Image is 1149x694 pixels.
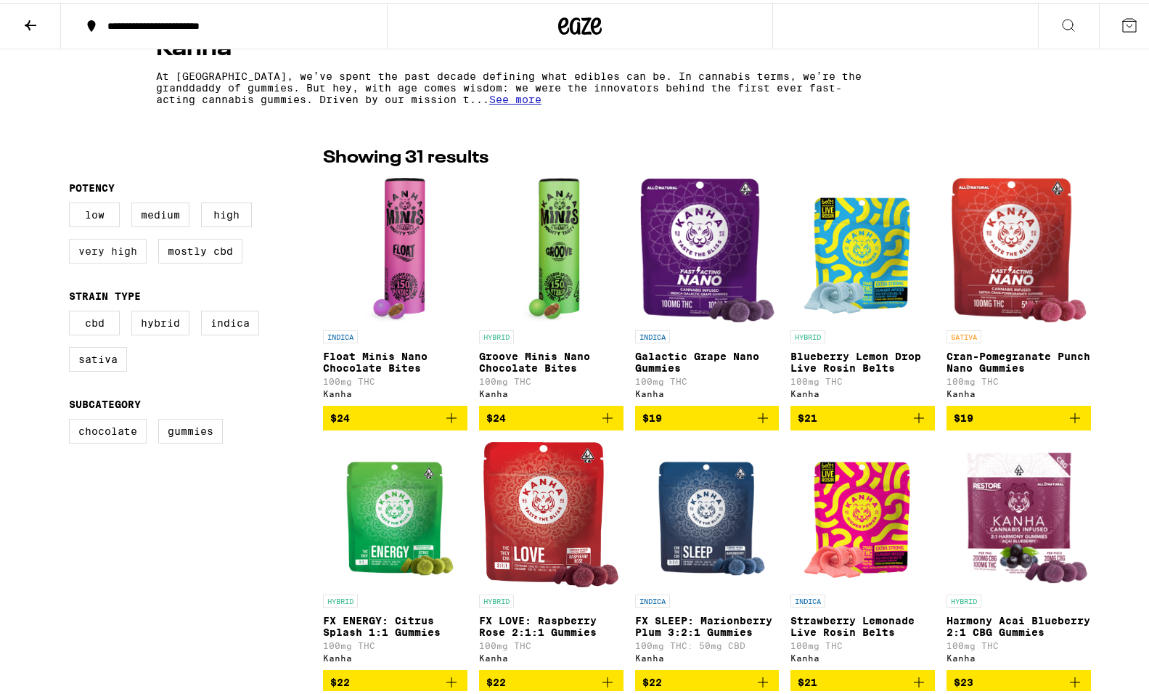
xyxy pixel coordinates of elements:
[335,439,456,584] img: Kanha - FX ENERGY: Citrus Splash 1:1 Gummies
[802,175,923,320] img: Kanha - Blueberry Lemon Drop Live Rosin Belts
[479,592,514,605] p: HYBRID
[483,439,618,584] img: Kanha - FX LOVE: Raspberry Rose 2:1:1 Gummies
[323,592,358,605] p: HYBRID
[479,638,623,648] p: 100mg THC
[635,374,780,383] p: 100mg THC
[790,612,935,635] p: Strawberry Lemonade Live Rosin Belts
[69,308,120,332] label: CBD
[946,348,1091,371] p: Cran-Pomegranate Punch Nano Gummies
[790,386,935,396] div: Kanha
[635,386,780,396] div: Kanha
[486,409,506,421] span: $24
[365,175,426,320] img: Kanha - Float Minis Nano Chocolate Bites
[479,650,623,660] div: Kanha
[635,612,780,635] p: FX SLEEP: Marionberry Plum 3:2:1 Gummies
[201,308,259,332] label: Indica
[323,650,467,660] div: Kanha
[954,674,973,685] span: $23
[479,386,623,396] div: Kanha
[69,236,147,261] label: Very High
[479,374,623,383] p: 100mg THC
[790,667,935,692] button: Add to bag
[946,667,1091,692] button: Add to bag
[323,374,467,383] p: 100mg THC
[323,348,467,371] p: Float Minis Nano Chocolate Bites
[635,638,780,648] p: 100mg THC: 50mg CBD
[946,327,981,340] p: SATIVA
[69,344,127,369] label: Sativa
[946,386,1091,396] div: Kanha
[479,327,514,340] p: HYBRID
[522,175,580,320] img: Kanha - Groove Minis Nano Chocolate Bites
[798,409,817,421] span: $21
[635,439,780,667] a: Open page for FX SLEEP: Marionberry Plum 3:2:1 Gummies from Kanha
[131,200,189,224] label: Medium
[69,179,115,191] legend: Potency
[323,386,467,396] div: Kanha
[790,327,825,340] p: HYBRID
[946,650,1091,660] div: Kanha
[790,650,935,660] div: Kanha
[642,674,662,685] span: $22
[69,200,120,224] label: Low
[479,612,623,635] p: FX LOVE: Raspberry Rose 2:1:1 Gummies
[323,403,467,428] button: Add to bag
[946,175,1091,403] a: Open page for Cran-Pomegranate Punch Nano Gummies from Kanha
[790,592,825,605] p: INDICA
[790,348,935,371] p: Blueberry Lemon Drop Live Rosin Belts
[790,374,935,383] p: 100mg THC
[647,439,768,584] img: Kanha - FX SLEEP: Marionberry Plum 3:2:1 Gummies
[156,68,876,102] p: At [GEOGRAPHIC_DATA], we’ve spent the past decade defining what edibles can be. In cannabis terms...
[131,308,189,332] label: Hybrid
[201,200,252,224] label: High
[479,403,623,428] button: Add to bag
[946,439,1091,667] a: Open page for Harmony Acai Blueberry 2:1 CBG Gummies from Kanha
[948,439,1090,584] img: Kanha - Harmony Acai Blueberry 2:1 CBG Gummies
[802,439,923,584] img: Kanha - Strawberry Lemonade Live Rosin Belts
[489,91,541,102] span: See more
[790,175,935,403] a: Open page for Blueberry Lemon Drop Live Rosin Belts from Kanha
[479,348,623,371] p: Groove Minis Nano Chocolate Bites
[635,650,780,660] div: Kanha
[635,592,670,605] p: INDICA
[69,396,141,407] legend: Subcategory
[635,348,780,371] p: Galactic Grape Nano Gummies
[951,175,1087,320] img: Kanha - Cran-Pomegranate Punch Nano Gummies
[635,327,670,340] p: INDICA
[323,143,488,168] p: Showing 31 results
[323,439,467,667] a: Open page for FX ENERGY: Citrus Splash 1:1 Gummies from Kanha
[642,409,662,421] span: $19
[946,374,1091,383] p: 100mg THC
[639,175,775,320] img: Kanha - Galactic Grape Nano Gummies
[946,638,1091,648] p: 100mg THC
[635,175,780,403] a: Open page for Galactic Grape Nano Gummies from Kanha
[946,592,981,605] p: HYBRID
[798,674,817,685] span: $21
[790,403,935,428] button: Add to bag
[946,612,1091,635] p: Harmony Acai Blueberry 2:1 CBG Gummies
[479,175,623,403] a: Open page for Groove Minis Nano Chocolate Bites from Kanha
[69,287,141,299] legend: Strain Type
[790,638,935,648] p: 100mg THC
[479,439,623,667] a: Open page for FX LOVE: Raspberry Rose 2:1:1 Gummies from Kanha
[323,667,467,692] button: Add to bag
[323,327,358,340] p: INDICA
[9,10,105,22] span: Hi. Need any help?
[323,612,467,635] p: FX ENERGY: Citrus Splash 1:1 Gummies
[330,409,350,421] span: $24
[158,236,242,261] label: Mostly CBD
[635,403,780,428] button: Add to bag
[479,667,623,692] button: Add to bag
[635,667,780,692] button: Add to bag
[323,175,467,403] a: Open page for Float Minis Nano Chocolate Bites from Kanha
[69,416,147,441] label: Chocolate
[954,409,973,421] span: $19
[323,638,467,648] p: 100mg THC
[330,674,350,685] span: $22
[158,416,223,441] label: Gummies
[486,674,506,685] span: $22
[790,439,935,667] a: Open page for Strawberry Lemonade Live Rosin Belts from Kanha
[946,403,1091,428] button: Add to bag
